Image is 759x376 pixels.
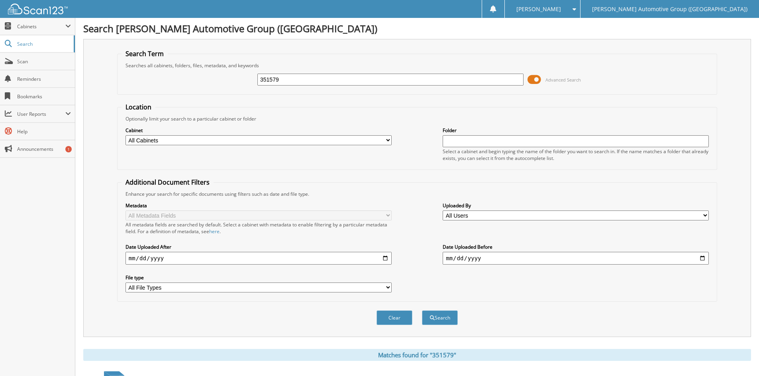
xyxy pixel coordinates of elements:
[122,62,713,69] div: Searches all cabinets, folders, files, metadata, and keywords
[17,128,71,135] span: Help
[17,23,65,30] span: Cabinets
[65,146,72,152] div: 1
[122,191,713,197] div: Enhance your search for specific documents using filters such as date and file type.
[126,221,392,235] div: All metadata fields are searched by default. Select a cabinet with metadata to enable filtering b...
[443,244,709,250] label: Date Uploaded Before
[17,93,71,100] span: Bookmarks
[545,77,581,83] span: Advanced Search
[17,76,71,82] span: Reminders
[122,115,713,122] div: Optionally limit your search to a particular cabinet or folder
[17,111,65,117] span: User Reports
[422,310,458,325] button: Search
[126,252,392,265] input: start
[83,22,751,35] h1: Search [PERSON_NAME] Automotive Group ([GEOGRAPHIC_DATA])
[443,252,709,265] input: end
[592,7,747,12] span: [PERSON_NAME] Automotive Group ([GEOGRAPHIC_DATA])
[17,146,71,152] span: Announcements
[122,49,168,58] legend: Search Term
[17,58,71,65] span: Scan
[443,127,709,134] label: Folder
[126,127,392,134] label: Cabinet
[8,4,68,14] img: scan123-logo-white.svg
[83,349,751,361] div: Matches found for "351579"
[126,244,392,250] label: Date Uploaded After
[443,148,709,162] div: Select a cabinet and begin typing the name of the folder you want to search in. If the name match...
[126,274,392,281] label: File type
[122,178,214,187] legend: Additional Document Filters
[122,103,155,111] legend: Location
[126,202,392,209] label: Metadata
[516,7,561,12] span: [PERSON_NAME]
[443,202,709,209] label: Uploaded By
[17,41,70,47] span: Search
[209,228,220,235] a: here
[377,310,412,325] button: Clear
